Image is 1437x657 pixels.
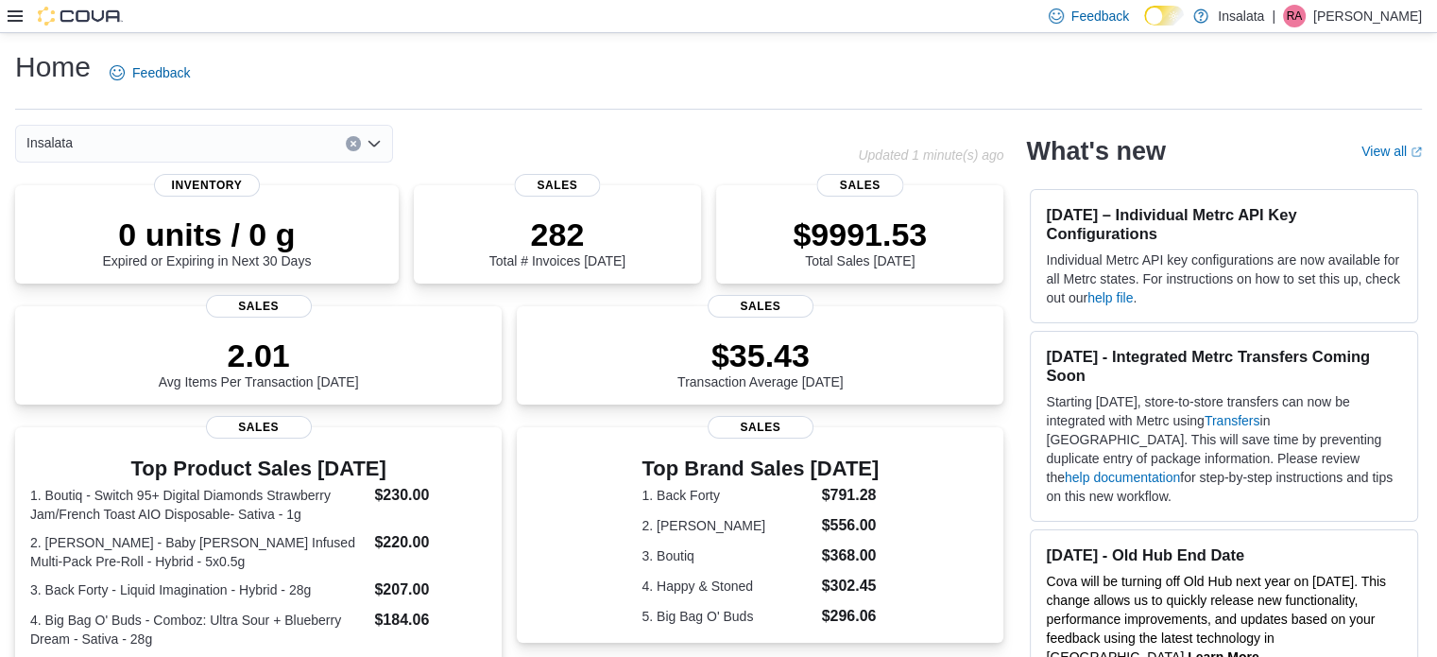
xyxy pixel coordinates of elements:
[677,337,844,389] div: Transaction Average [DATE]
[1411,147,1422,158] svg: External link
[38,7,123,26] img: Cova
[642,607,813,626] dt: 5. Big Bag O' Buds
[374,609,487,631] dd: $184.06
[206,416,312,439] span: Sales
[1144,6,1184,26] input: Dark Mode
[30,458,487,480] h3: Top Product Sales [DATE]
[642,516,813,535] dt: 2. [PERSON_NAME]
[159,337,359,374] p: 2.01
[822,545,880,567] dd: $368.00
[30,533,367,571] dt: 2. [PERSON_NAME] - Baby [PERSON_NAME] Infused Multi-Pack Pre-Roll - Hybrid - 5x0.5g
[30,580,367,599] dt: 3. Back Forty - Liquid Imagination - Hybrid - 28g
[102,216,311,253] p: 0 units / 0 g
[26,131,73,154] span: Insalata
[489,216,625,253] p: 282
[374,531,487,554] dd: $220.00
[822,514,880,537] dd: $556.00
[206,295,312,318] span: Sales
[102,54,197,92] a: Feedback
[642,486,813,505] dt: 1. Back Forty
[1087,290,1133,305] a: help file
[1046,205,1402,243] h3: [DATE] – Individual Metrc API Key Configurations
[642,458,879,480] h3: Top Brand Sales [DATE]
[489,216,625,268] div: Total # Invoices [DATE]
[1283,5,1306,27] div: Ryan Anthony
[1071,7,1129,26] span: Feedback
[642,546,813,565] dt: 3. Boutiq
[1205,413,1260,428] a: Transfers
[30,611,367,648] dt: 4. Big Bag O' Buds - Comboz: Ultra Sour + Blueberry Dream - Sativa - 28g
[1272,5,1275,27] p: |
[642,577,813,596] dt: 4. Happy & Stoned
[159,337,359,389] div: Avg Items Per Transaction [DATE]
[822,484,880,507] dd: $791.28
[708,295,813,318] span: Sales
[514,174,600,197] span: Sales
[677,337,844,374] p: $35.43
[822,605,880,628] dd: $296.06
[822,575,880,597] dd: $302.45
[102,216,311,268] div: Expired or Expiring in Next 30 Days
[1361,144,1422,159] a: View allExternal link
[346,136,361,151] button: Clear input
[1218,5,1264,27] p: Insalata
[30,486,367,524] dt: 1. Boutiq - Switch 95+ Digital Diamonds Strawberry Jam/French Toast AIO Disposable- Sativa - 1g
[817,174,903,197] span: Sales
[374,484,487,507] dd: $230.00
[1046,392,1402,506] p: Starting [DATE], store-to-store transfers can now be integrated with Metrc using in [GEOGRAPHIC_D...
[793,216,927,253] p: $9991.53
[1046,545,1402,564] h3: [DATE] - Old Hub End Date
[1313,5,1422,27] p: [PERSON_NAME]
[1046,347,1402,385] h3: [DATE] - Integrated Metrc Transfers Coming Soon
[132,63,190,82] span: Feedback
[374,579,487,601] dd: $207.00
[1287,5,1303,27] span: RA
[1065,470,1180,485] a: help documentation
[1026,136,1165,166] h2: What's new
[15,48,91,86] h1: Home
[154,174,260,197] span: Inventory
[793,216,927,268] div: Total Sales [DATE]
[1046,251,1402,307] p: Individual Metrc API key configurations are now available for all Metrc states. For instructions ...
[367,136,382,151] button: Open list of options
[858,147,1003,163] p: Updated 1 minute(s) ago
[708,416,813,439] span: Sales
